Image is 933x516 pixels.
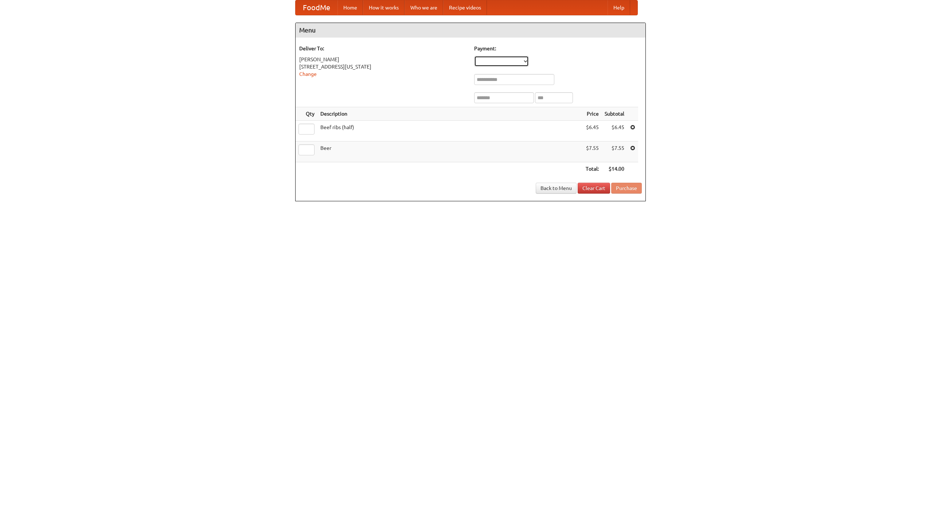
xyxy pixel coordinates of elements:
[296,107,317,121] th: Qty
[474,45,642,52] h5: Payment:
[299,45,467,52] h5: Deliver To:
[583,141,602,162] td: $7.55
[536,183,577,194] a: Back to Menu
[443,0,487,15] a: Recipe videos
[405,0,443,15] a: Who we are
[578,183,610,194] a: Clear Cart
[299,63,467,70] div: [STREET_ADDRESS][US_STATE]
[583,162,602,176] th: Total:
[317,107,583,121] th: Description
[608,0,630,15] a: Help
[296,23,645,38] h4: Menu
[602,162,627,176] th: $14.00
[337,0,363,15] a: Home
[602,121,627,141] td: $6.45
[296,0,337,15] a: FoodMe
[602,141,627,162] td: $7.55
[299,71,317,77] a: Change
[602,107,627,121] th: Subtotal
[299,56,467,63] div: [PERSON_NAME]
[317,121,583,141] td: Beef ribs (half)
[317,141,583,162] td: Beer
[611,183,642,194] button: Purchase
[583,107,602,121] th: Price
[583,121,602,141] td: $6.45
[363,0,405,15] a: How it works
